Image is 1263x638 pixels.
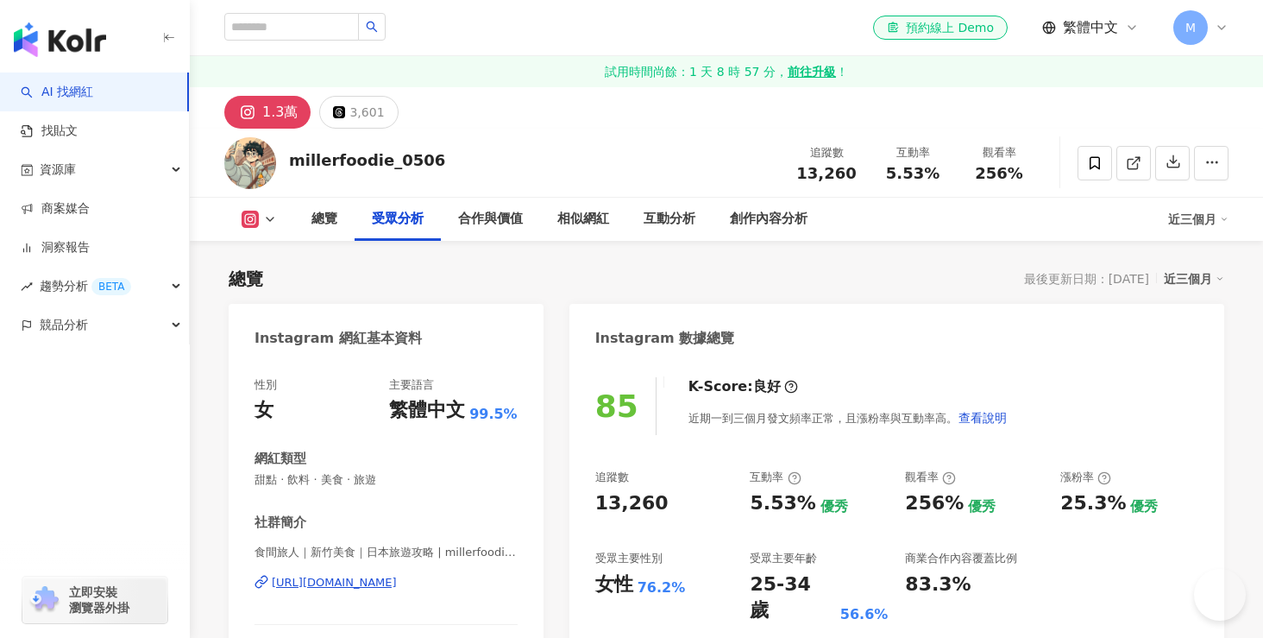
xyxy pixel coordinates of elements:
span: 甜點 · 飲料 · 美食 · 旅遊 [254,472,518,488]
div: 56.6% [840,605,889,624]
div: 5.53% [750,490,815,517]
div: 追蹤數 [595,470,629,485]
img: chrome extension [28,586,61,614]
a: chrome extension立即安裝 瀏覽器外掛 [22,577,167,623]
div: 優秀 [1130,497,1158,516]
div: 主要語言 [389,377,434,393]
span: 趨勢分析 [40,267,131,306]
a: 找貼文 [21,123,78,140]
div: 總覽 [229,267,263,291]
div: 觀看率 [905,470,956,485]
span: 資源庫 [40,150,76,189]
div: 性別 [254,377,277,393]
div: 合作與價值 [458,209,523,230]
div: 近期一到三個月發文頻率正常，且漲粉率與互動率高。 [688,401,1008,435]
button: 查看說明 [958,401,1008,435]
div: 女性 [595,572,633,598]
span: 繁體中文 [1063,18,1118,37]
div: 256% [905,490,964,517]
iframe: Help Scout Beacon - Open [1194,569,1246,621]
div: 25.3% [1060,490,1126,517]
strong: 前往升級 [788,63,836,80]
span: 食間旅人｜新竹美食｜日本旅遊攻略 | millerfoodie_0506 [254,545,518,560]
div: 85 [595,388,638,424]
a: 預約線上 Demo [873,16,1008,40]
div: 76.2% [638,578,686,597]
div: 互動率 [880,144,946,161]
div: Instagram 網紅基本資料 [254,329,422,348]
button: 3,601 [319,96,398,129]
div: 優秀 [820,497,848,516]
div: 83.3% [905,572,971,598]
span: M [1185,18,1196,37]
div: 互動率 [750,470,801,485]
div: 創作內容分析 [730,209,807,230]
span: 查看說明 [958,411,1007,425]
div: 相似網紅 [557,209,609,230]
div: 受眾主要年齡 [750,551,817,566]
div: Instagram 數據總覽 [595,329,735,348]
div: 良好 [753,377,781,396]
a: 商案媒合 [21,200,90,218]
div: 女 [254,397,273,424]
div: 社群簡介 [254,514,306,532]
a: searchAI 找網紅 [21,84,93,101]
img: logo [14,22,106,57]
div: [URL][DOMAIN_NAME] [272,575,397,591]
div: 繁體中文 [389,397,465,424]
span: 99.5% [469,405,518,424]
div: BETA [91,278,131,295]
div: 受眾分析 [372,209,424,230]
span: search [366,21,378,33]
a: [URL][DOMAIN_NAME] [254,575,518,591]
span: 13,260 [796,164,856,182]
span: 5.53% [886,165,939,182]
div: 總覽 [311,209,337,230]
span: 立即安裝 瀏覽器外掛 [69,584,129,616]
a: 試用時間尚餘：1 天 8 時 57 分，前往升級！ [190,56,1263,87]
div: 追蹤數 [794,144,859,161]
div: 近三個月 [1168,205,1228,233]
div: 互動分析 [644,209,695,230]
div: 近三個月 [1164,268,1224,290]
div: 1.3萬 [262,100,298,124]
div: 優秀 [968,497,996,516]
span: 競品分析 [40,306,88,344]
div: 漲粉率 [1060,470,1111,485]
div: K-Score : [688,377,798,396]
div: 3,601 [349,100,384,124]
div: 網紅類型 [254,450,306,468]
img: KOL Avatar [224,137,276,189]
div: 最後更新日期：[DATE] [1024,272,1149,286]
div: 受眾主要性別 [595,551,663,566]
button: 1.3萬 [224,96,311,129]
div: 預約線上 Demo [887,19,994,36]
div: 商業合作內容覆蓋比例 [905,551,1017,566]
span: 256% [975,165,1023,182]
a: 洞察報告 [21,239,90,256]
div: 觀看率 [966,144,1032,161]
div: 25-34 歲 [750,572,835,625]
span: rise [21,281,33,293]
div: millerfoodie_0506 [289,149,445,171]
div: 13,260 [595,490,669,517]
